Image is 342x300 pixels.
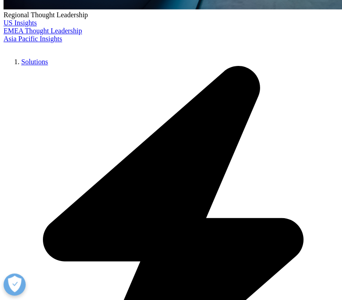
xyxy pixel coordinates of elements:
a: Asia Pacific Insights [4,35,62,42]
a: Solutions [21,58,48,65]
a: EMEA Thought Leadership [4,27,82,35]
a: US Insights [4,19,37,27]
button: Abrir preferências [4,273,26,296]
div: Regional Thought Leadership [4,11,325,19]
